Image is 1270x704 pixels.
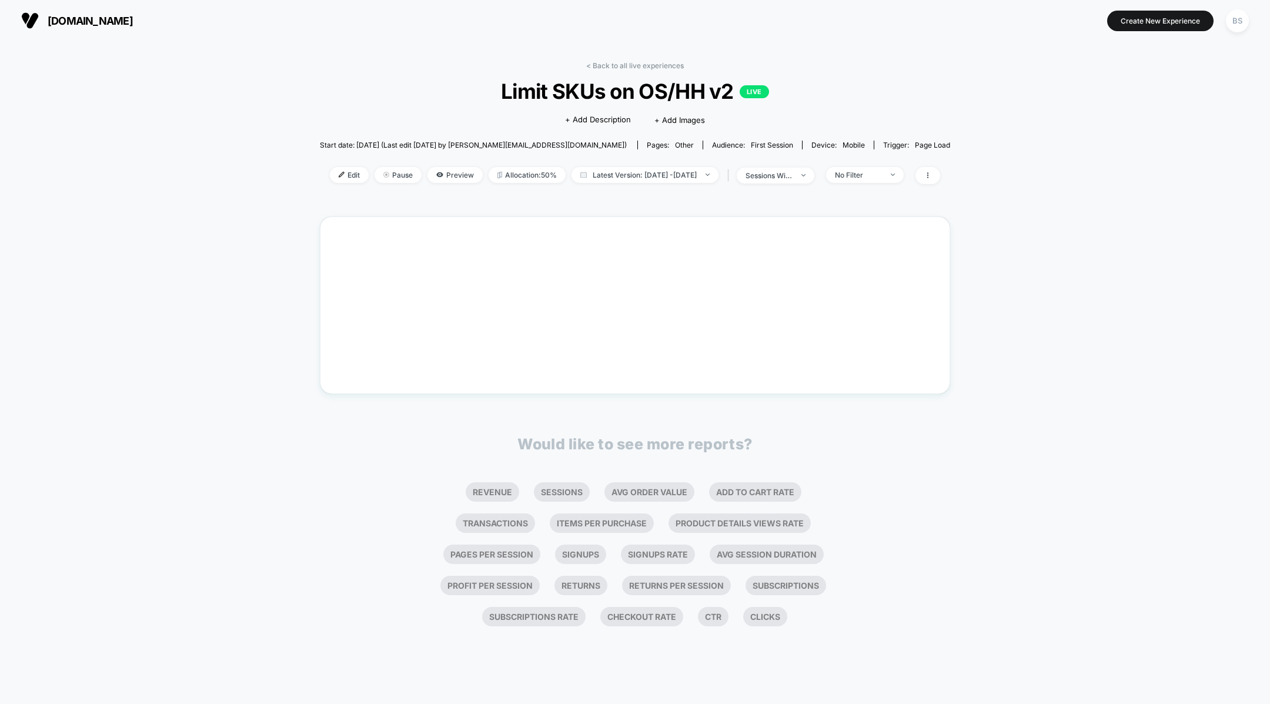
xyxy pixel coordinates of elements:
[724,167,737,184] span: |
[835,171,882,179] div: No Filter
[443,545,540,564] li: Pages Per Session
[751,141,793,149] span: First Session
[339,172,345,178] img: edit
[427,167,483,183] span: Preview
[709,482,801,502] li: Add To Cart Rate
[669,513,811,533] li: Product Details Views Rate
[489,167,566,183] span: Allocation: 50%
[654,115,705,125] span: + Add Images
[706,174,710,176] img: end
[647,141,694,149] div: Pages:
[600,607,683,626] li: Checkout Rate
[497,172,502,178] img: rebalance
[621,545,695,564] li: Signups Rate
[482,607,586,626] li: Subscriptions Rate
[801,174,806,176] img: end
[746,171,793,180] div: sessions with impression
[320,141,627,149] span: Start date: [DATE] (Last edit [DATE] by [PERSON_NAME][EMAIL_ADDRESS][DOMAIN_NAME])
[915,141,950,149] span: Page Load
[675,141,694,149] span: other
[740,85,769,98] p: LIVE
[550,513,654,533] li: Items Per Purchase
[746,576,826,595] li: Subscriptions
[712,141,793,149] div: Audience:
[565,114,631,126] span: + Add Description
[710,545,824,564] li: Avg Session Duration
[883,141,950,149] div: Trigger:
[1107,11,1214,31] button: Create New Experience
[330,167,369,183] span: Edit
[383,172,389,178] img: end
[554,576,607,595] li: Returns
[802,141,874,149] span: Device:
[440,576,540,595] li: Profit Per Session
[1222,9,1252,33] button: BS
[456,513,535,533] li: Transactions
[622,576,731,595] li: Returns Per Session
[698,607,728,626] li: Ctr
[555,545,606,564] li: Signups
[352,79,918,104] span: Limit SKUs on OS/HH v2
[580,172,587,178] img: calendar
[743,607,787,626] li: Clicks
[48,15,133,27] span: [DOMAIN_NAME]
[843,141,865,149] span: mobile
[517,435,753,453] p: Would like to see more reports?
[18,11,136,30] button: [DOMAIN_NAME]
[604,482,694,502] li: Avg Order Value
[466,482,519,502] li: Revenue
[571,167,718,183] span: Latest Version: [DATE] - [DATE]
[375,167,422,183] span: Pause
[891,174,895,176] img: end
[21,12,39,29] img: Visually logo
[586,61,684,70] a: < Back to all live experiences
[1226,9,1249,32] div: BS
[534,482,590,502] li: Sessions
